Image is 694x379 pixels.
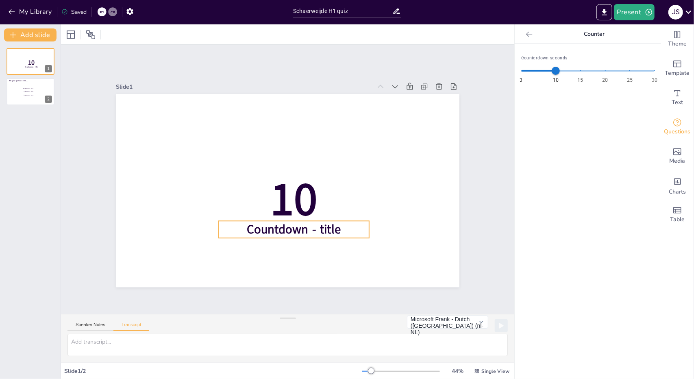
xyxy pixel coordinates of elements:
span: [GEOGRAPHIC_DATA] [24,91,47,92]
span: Theme [668,39,687,48]
span: Media [670,157,685,166]
div: Saved [61,8,87,16]
span: Charts [669,187,686,196]
span: 30 [652,77,657,84]
span: Template [665,69,690,78]
span: Text [672,98,683,107]
div: J S [668,5,683,20]
span: 10 [553,77,559,84]
span: 3 [520,77,522,84]
input: Insert title [293,5,392,17]
span: Table [670,215,685,224]
span: Ask your question here... [9,80,27,82]
div: Add ready made slides [661,54,694,83]
div: Slide 1 [116,83,372,91]
button: Add slide [4,28,57,41]
button: J S [668,4,683,20]
div: 44 % [448,367,468,375]
span: 10 [28,58,35,67]
span: 15 [578,77,583,84]
div: Change the overall theme [661,24,694,54]
div: 2 [45,96,52,103]
p: Counter [536,24,653,44]
div: 1 [7,48,54,75]
div: 2 [7,78,54,105]
span: 25 [627,77,633,84]
div: Add images, graphics, shapes or video [661,142,694,171]
span: Counterdown seconds [521,54,655,61]
button: Microsoft Frank - Dutch ([GEOGRAPHIC_DATA]) (nl-NL) [407,316,488,329]
span: [GEOGRAPHIC_DATA] [24,88,47,89]
button: My Library [6,5,55,18]
div: Add a table [661,200,694,229]
span: Single View [481,368,509,375]
span: 10 [271,168,317,231]
button: Transcript [113,322,150,331]
span: [GEOGRAPHIC_DATA] [24,94,47,96]
div: Layout [64,28,77,41]
div: Add text boxes [661,83,694,112]
span: Position [86,30,96,39]
div: 1 [45,65,52,72]
button: Present [614,4,655,20]
div: Add charts and graphs [661,171,694,200]
span: Countdown - title [247,221,341,238]
div: Get real-time input from your audience [661,112,694,142]
button: Speaker Notes [67,322,113,331]
span: Questions [664,127,691,136]
span: Countdown - title [25,66,38,68]
button: Play [495,319,508,332]
div: Slide 1 / 2 [64,367,362,375]
span: 20 [602,77,608,84]
button: Export to PowerPoint [596,4,612,20]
